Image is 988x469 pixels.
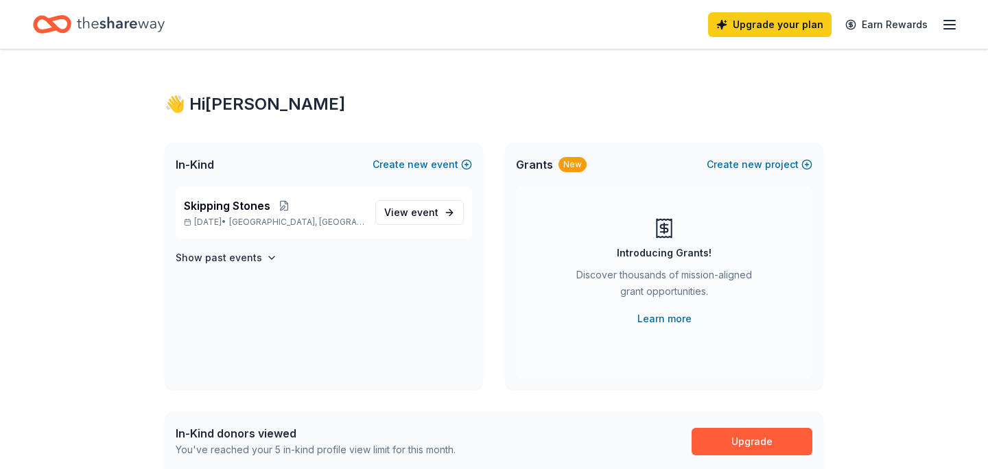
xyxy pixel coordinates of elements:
span: In-Kind [176,156,214,173]
a: Earn Rewards [837,12,936,37]
span: Grants [516,156,553,173]
div: New [558,157,587,172]
button: Show past events [176,250,277,266]
div: Introducing Grants! [617,245,711,261]
a: Upgrade your plan [708,12,832,37]
div: In-Kind donors viewed [176,425,456,442]
span: Skipping Stones [184,197,270,214]
a: Learn more [637,311,692,327]
button: Createnewevent [373,156,472,173]
span: new [742,156,762,173]
a: Upgrade [692,428,812,455]
h4: Show past events [176,250,262,266]
span: event [411,206,438,218]
span: View [384,204,438,221]
div: You've reached your 5 in-kind profile view limit for this month. [176,442,456,458]
div: 👋 Hi [PERSON_NAME] [165,93,823,115]
span: new [408,156,428,173]
div: Discover thousands of mission-aligned grant opportunities. [571,267,757,305]
a: Home [33,8,165,40]
span: [GEOGRAPHIC_DATA], [GEOGRAPHIC_DATA] [229,217,364,228]
a: View event [375,200,464,225]
button: Createnewproject [707,156,812,173]
p: [DATE] • [184,217,364,228]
